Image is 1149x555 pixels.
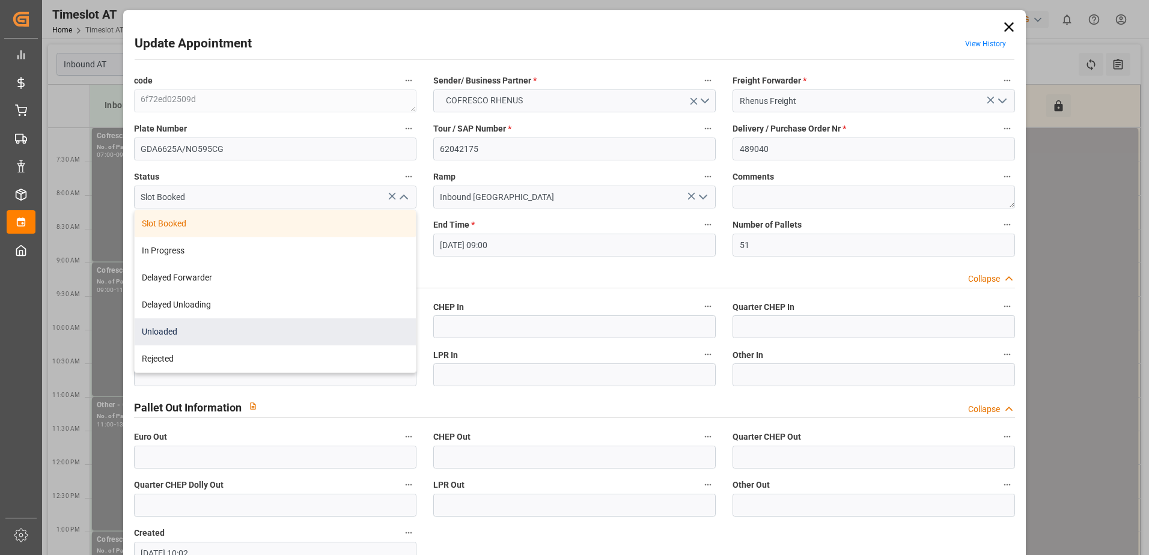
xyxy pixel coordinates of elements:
span: Delivery / Purchase Order Nr [733,123,846,135]
button: LPR In [700,347,716,362]
span: Quarter CHEP Dolly Out [134,479,224,491]
input: DD.MM.YYYY HH:MM [433,234,716,256]
span: COFRESCO RHENUS [440,94,529,107]
button: Number of Pallets [999,217,1015,232]
div: Delayed Unloading [135,291,416,318]
button: open menu [693,188,712,207]
span: Comments [733,171,774,183]
span: CHEP In [433,301,464,314]
span: Quarter CHEP In [733,301,794,314]
span: Number of Pallets [733,219,802,231]
h2: Update Appointment [135,34,252,53]
span: Sender/ Business Partner [433,74,537,87]
button: Ramp [700,169,716,184]
input: Type to search/select [134,186,416,208]
span: Euro Out [134,431,167,443]
span: Freight Forwarder [733,74,806,87]
div: Rejected [135,345,416,372]
span: Status [134,171,159,183]
button: Plate Number [401,121,416,136]
span: CHEP Out [433,431,471,443]
span: Created [134,527,165,539]
span: Quarter CHEP Out [733,431,801,443]
button: Sender/ Business Partner * [700,73,716,88]
span: Ramp [433,171,456,183]
button: Tour / SAP Number * [700,121,716,136]
span: Other In [733,349,763,362]
button: Comments [999,169,1015,184]
div: In Progress [135,237,416,264]
span: LPR Out [433,479,465,491]
div: Collapse [968,273,1000,285]
button: Created [401,525,416,541]
button: open menu [433,89,716,112]
button: Quarter CHEP Dolly Out [401,477,416,493]
input: Type to search/select [433,186,716,208]
button: CHEP Out [700,429,716,444]
button: LPR Out [700,477,716,493]
span: Plate Number [134,123,187,135]
span: code [134,74,153,87]
button: Status [401,169,416,184]
button: Quarter CHEP In [999,299,1015,314]
button: close menu [394,188,412,207]
div: Collapse [968,403,1000,416]
button: End Time * [700,217,716,232]
button: code [401,73,416,88]
span: Tour / SAP Number [433,123,511,135]
button: View description [242,395,264,417]
button: Euro Out [401,429,416,444]
span: LPR In [433,349,458,362]
div: Delayed Forwarder [135,264,416,291]
span: Other Out [733,479,770,491]
button: CHEP In [700,299,716,314]
textarea: 6f72ed02509d [134,89,416,112]
a: View History [965,40,1006,48]
button: Other In [999,347,1015,362]
button: Freight Forwarder * [999,73,1015,88]
button: Delivery / Purchase Order Nr * [999,121,1015,136]
h2: Pallet Out Information [134,399,242,416]
div: Unloaded [135,318,416,345]
button: open menu [993,92,1011,111]
span: End Time [433,219,475,231]
button: Other Out [999,477,1015,493]
button: Quarter CHEP Out [999,429,1015,444]
div: Slot Booked [135,210,416,237]
input: Select Freight Forwarder [733,89,1015,112]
